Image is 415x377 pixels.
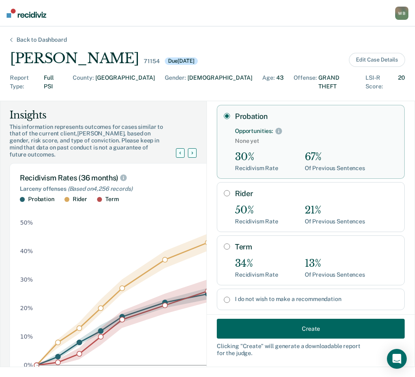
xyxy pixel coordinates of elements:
div: Recidivism Rate [235,271,278,278]
div: 34% [235,258,278,270]
div: 50% [235,204,278,216]
div: Of Previous Sentences [305,271,365,278]
div: Rider [73,196,87,203]
div: [DEMOGRAPHIC_DATA] [187,74,252,91]
div: Back to Dashboard [7,36,77,43]
div: Probation [28,196,55,203]
div: Term [105,196,119,203]
img: Recidiviz [7,9,46,18]
g: y-axis tick label [20,219,33,368]
text: 20% [20,305,33,311]
div: Recidivism Rate [235,218,278,225]
div: 43 [276,74,284,91]
div: W B [395,7,408,20]
div: County : [73,74,94,91]
div: [GEOGRAPHIC_DATA] [95,74,155,91]
div: Gender : [165,74,186,91]
div: Due [DATE] [165,57,198,65]
div: 71154 [144,58,159,65]
div: Clicking " Create " will generate a downloadable report for the judge. [217,343,405,357]
text: 30% [20,276,33,283]
span: (Based on 4,256 records ) [68,185,133,192]
text: 0% [24,362,33,368]
div: 67% [305,151,365,163]
div: Recidivism Rates (36 months) [20,173,311,183]
button: Create [217,319,405,339]
div: 13% [305,258,365,270]
label: Rider [235,189,398,198]
div: Offense : [294,74,317,91]
div: 21% [305,204,365,216]
div: 30% [235,151,278,163]
div: Open Intercom Messenger [387,349,407,369]
div: Opportunities: [235,128,273,135]
text: 10% [20,333,33,340]
div: Age : [262,74,275,91]
div: Full PSI [44,74,63,91]
div: Of Previous Sentences [305,165,365,172]
div: [PERSON_NAME] [10,50,139,67]
text: 40% [20,248,33,254]
text: 50% [20,219,33,226]
button: Edit Case Details [349,53,405,67]
button: WB [395,7,408,20]
label: Probation [235,112,398,121]
label: Term [235,242,398,251]
label: I do not wish to make a recommendation [235,296,398,303]
div: GRAND THEFT [318,74,355,91]
div: Insights [9,109,186,122]
span: None yet [235,138,398,145]
div: Larceny offenses [20,185,311,192]
div: Of Previous Sentences [305,218,365,225]
div: This information represents outcomes for cases similar to that of the current client, [PERSON_NAM... [9,123,186,158]
div: Recidivism Rate [235,165,278,172]
div: Report Type : [10,74,42,91]
div: 20 [398,74,405,91]
div: LSI-R Score : [365,74,396,91]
